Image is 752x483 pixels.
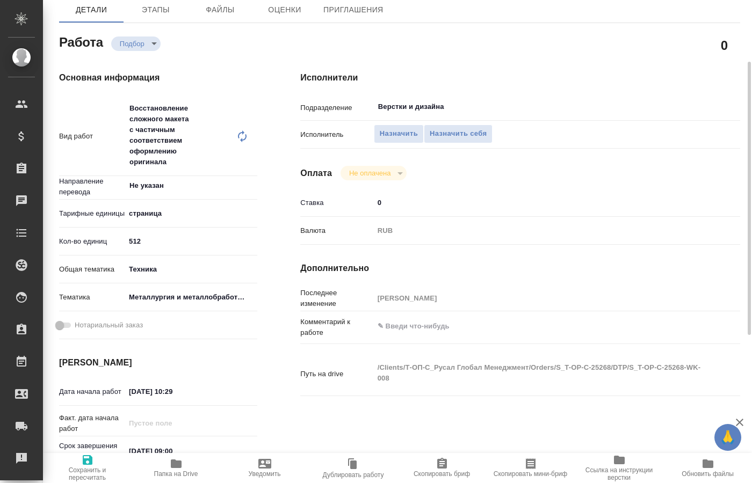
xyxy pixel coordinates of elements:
button: Папка на Drive [132,453,220,483]
p: Комментарий к работе [300,317,373,338]
button: Ссылка на инструкции верстки [575,453,663,483]
p: Общая тематика [59,264,125,275]
button: Дублировать работу [309,453,397,483]
span: Назначить [380,128,418,140]
span: Скопировать бриф [414,470,470,478]
input: Пустое поле [125,415,219,431]
div: Техника [125,260,257,279]
input: Пустое поле [374,290,704,306]
span: Сохранить и пересчитать [49,466,125,481]
p: Кол-во единиц [59,236,125,247]
p: Путь на drive [300,369,373,379]
button: Open [251,185,254,187]
div: Металлургия и металлобработка [125,288,257,306]
h2: Работа [59,32,103,51]
p: Направление перевода [59,176,125,197]
p: Последнее изменение [300,288,373,309]
button: Скопировать бриф [397,453,486,483]
button: Не оплачена [346,169,394,178]
h4: [PERSON_NAME] [59,356,257,369]
h4: Дополнительно [300,262,740,275]
button: Назначить [374,125,424,143]
button: Уведомить [220,453,309,483]
p: Тарифные единицы [59,208,125,219]
span: Обновить файлы [682,470,734,478]
span: Файлы [194,3,246,17]
div: Подбор [111,36,161,51]
span: Папка на Drive [154,470,198,478]
div: Подбор [341,166,407,180]
button: Сохранить и пересчитать [43,453,132,483]
h4: Основная информация [59,71,257,84]
p: Срок завершения работ [59,441,125,462]
button: Подбор [117,39,148,48]
div: RUB [374,222,704,240]
h2: 0 [721,36,728,54]
p: Исполнитель [300,129,373,140]
span: Уведомить [249,470,281,478]
span: Этапы [130,3,182,17]
span: Оценки [259,3,310,17]
span: Дублировать работу [323,471,384,479]
p: Факт. дата начала работ [59,413,125,434]
p: Дата начала работ [59,386,125,397]
span: Приглашения [323,3,384,17]
input: ✎ Введи что-нибудь [125,233,257,249]
button: Open [698,106,700,108]
button: 🙏 [714,424,741,451]
input: ✎ Введи что-нибудь [374,195,704,210]
button: Обновить файлы [663,453,752,483]
input: ✎ Введи что-нибудь [125,443,219,459]
p: Ставка [300,197,373,208]
span: Скопировать мини-бриф [494,470,567,478]
span: Нотариальный заказ [75,320,143,331]
button: Скопировать мини-бриф [486,453,575,483]
p: Подразделение [300,103,373,113]
h4: Исполнители [300,71,740,84]
h4: Оплата [300,167,332,180]
p: Вид работ [59,131,125,142]
div: страница [125,204,257,223]
span: Назначить себя [430,128,487,140]
span: Детали [66,3,117,17]
button: Назначить себя [424,125,493,143]
textarea: /Clients/Т-ОП-С_Русал Глобал Менеджмент/Orders/S_T-OP-C-25268/DTP/S_T-OP-C-25268-WK-008 [374,358,704,387]
p: Валюта [300,225,373,236]
p: Тематика [59,292,125,303]
span: Ссылка на инструкции верстки [581,466,657,481]
span: 🙏 [719,426,737,449]
input: ✎ Введи что-нибудь [125,384,219,399]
